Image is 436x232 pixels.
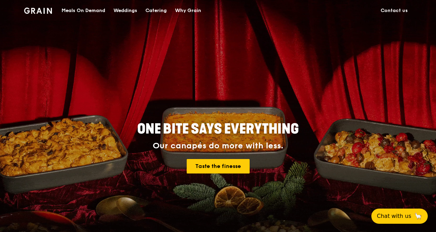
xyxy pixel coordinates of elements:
a: Why Grain [171,0,205,21]
a: Weddings [109,0,141,21]
div: Catering [145,0,167,21]
a: Contact us [377,0,412,21]
div: Why Grain [175,0,201,21]
div: Meals On Demand [62,0,105,21]
div: Our canapés do more with less. [94,141,342,151]
div: Weddings [113,0,137,21]
img: Grain [24,8,52,14]
span: 🦙 [414,212,422,220]
span: Chat with us [377,212,411,220]
span: ONE BITE SAYS EVERYTHING [137,121,299,137]
button: Chat with us🦙 [371,209,428,224]
a: Catering [141,0,171,21]
a: Taste the finesse [187,159,250,173]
